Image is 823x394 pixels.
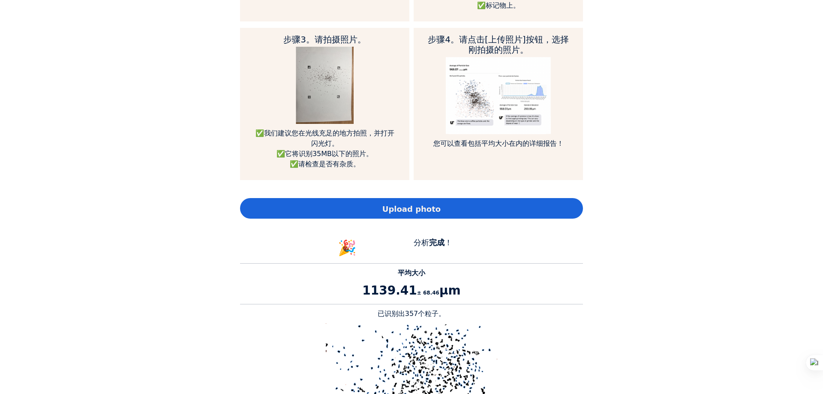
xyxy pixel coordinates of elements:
span: ± 68.46 [417,290,439,296]
b: 完成 [429,238,445,247]
p: ✅我们建议您在光线充足的地方拍照，并打开闪光灯。 ✅它将识别35MB以下的照片。 ✅请检查是否有杂质。 [253,128,396,169]
h2: 步骤3。请拍摄照片。 [253,34,396,45]
p: 1139.41 μm [240,282,583,300]
span: Upload photo [382,203,441,215]
h2: 步骤4。请点击[上传照片]按钮，选择刚拍摄的照片。 [427,34,570,55]
img: guide [446,57,550,134]
img: guide [296,47,354,124]
p: 您可以查看包括平均大小在内的详细报告！ [427,138,570,149]
p: 已识别出357个粒子。 [240,309,583,319]
span: 🎉 [338,239,357,256]
p: 平均大小 [240,268,583,278]
div: 分析 ！ [369,237,497,259]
